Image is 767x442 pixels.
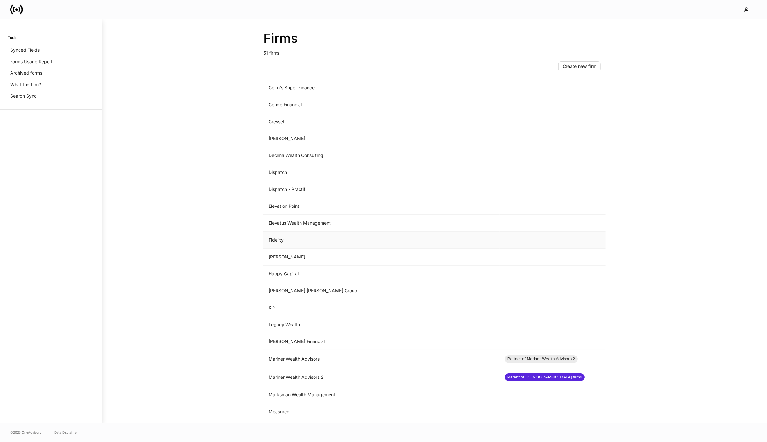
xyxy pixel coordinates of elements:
[263,96,500,113] td: Conde Financial
[10,70,42,76] p: Archived forms
[563,64,596,69] div: Create new firm
[54,430,78,435] a: Data Disclaimer
[8,56,94,67] a: Forms Usage Report
[8,79,94,90] a: What the firm?
[263,198,500,215] td: Elevation Point
[263,79,500,96] td: Collin's Super Finance
[263,299,500,316] td: KD
[263,130,500,147] td: [PERSON_NAME]
[558,61,601,71] button: Create new firm
[263,249,500,266] td: [PERSON_NAME]
[263,333,500,350] td: [PERSON_NAME] Financial
[263,350,500,368] td: Mariner Wealth Advisors
[8,34,17,41] h6: Tools
[10,93,37,99] p: Search Sync
[505,374,585,380] span: Parent of [DEMOGRAPHIC_DATA] firms
[263,282,500,299] td: [PERSON_NAME] [PERSON_NAME] Group
[263,164,500,181] td: Dispatch
[263,147,500,164] td: Decima Wealth Consulting
[505,356,578,362] span: Partner of Mariner Wealth Advisors 2
[263,386,500,403] td: Marksman Wealth Management
[263,215,500,232] td: Elevatus Wealth Management
[263,232,500,249] td: Fidelity
[263,113,500,130] td: Cresset
[8,44,94,56] a: Synced Fields
[10,58,53,65] p: Forms Usage Report
[263,31,606,46] h2: Firms
[263,266,500,282] td: Happy Capital
[8,67,94,79] a: Archived forms
[263,368,500,386] td: Mariner Wealth Advisors 2
[263,46,606,56] p: 51 firms
[10,47,40,53] p: Synced Fields
[263,316,500,333] td: Legacy Wealth
[263,181,500,198] td: Dispatch - Practifi
[10,81,41,88] p: What the firm?
[10,430,42,435] span: © 2025 OneAdvisory
[263,420,500,437] td: [PERSON_NAME] Wealth Advisors
[263,403,500,420] td: Measured
[8,90,94,102] a: Search Sync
